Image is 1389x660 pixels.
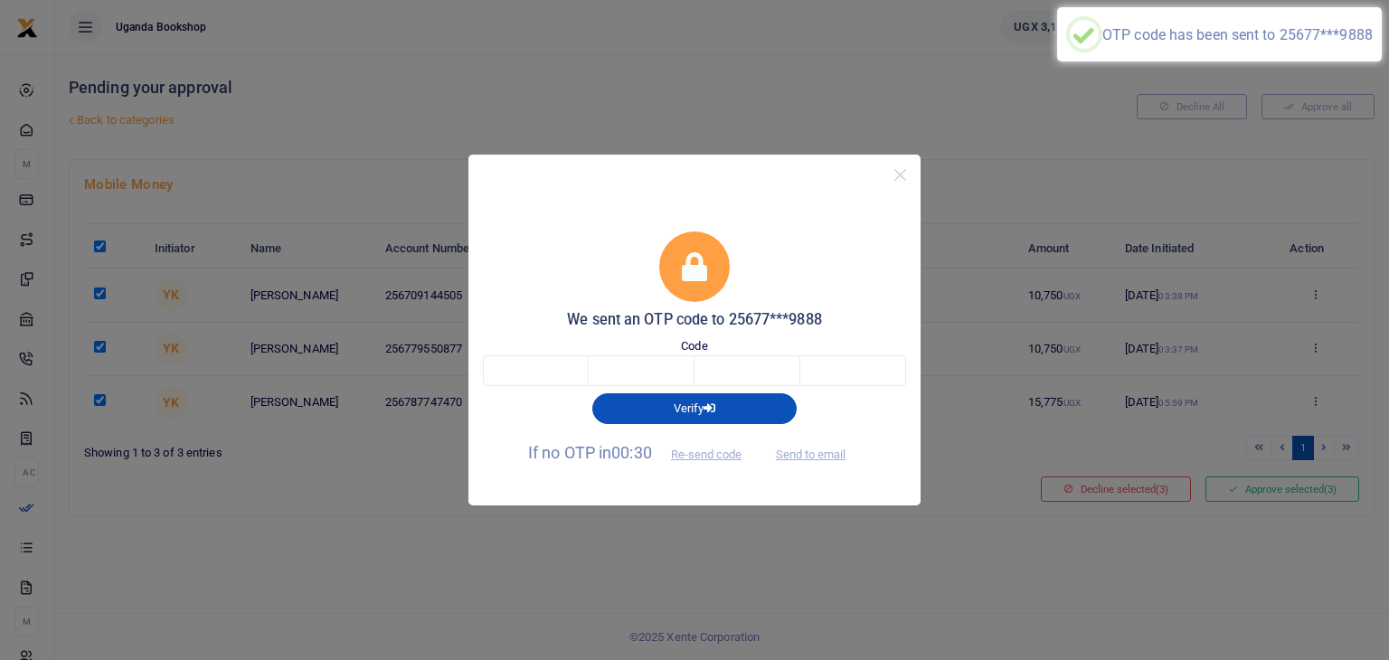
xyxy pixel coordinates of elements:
span: If no OTP in [528,443,757,462]
button: Close [887,162,913,188]
label: Code [681,337,707,355]
button: Verify [592,393,797,424]
span: 00:30 [611,443,652,462]
h5: We sent an OTP code to 25677***9888 [483,311,906,329]
div: OTP code has been sent to 25677***9888 [1102,26,1373,43]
